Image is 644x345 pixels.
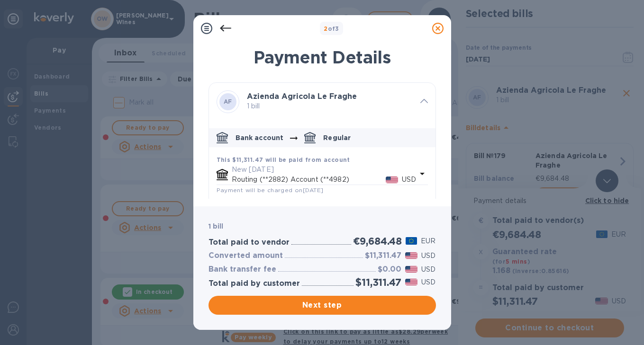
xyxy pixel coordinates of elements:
[209,222,224,230] b: 1 bill
[324,25,327,32] span: 2
[355,276,401,288] h2: $11,311.47
[405,279,418,285] img: USD
[209,47,436,67] h1: Payment Details
[209,279,300,288] h3: Total paid by customer
[216,300,428,311] span: Next step
[247,101,413,111] p: 1 bill
[217,186,324,194] span: Payment will be charged on [DATE]
[209,265,276,274] h3: Bank transfer fee
[421,236,435,246] p: EUR
[386,177,399,183] img: USD
[217,156,350,163] b: This $11,311.47 will be paid from account
[402,175,416,185] p: USD
[405,252,418,259] img: USD
[378,265,401,274] h3: $0.00
[324,25,339,32] b: of 3
[421,251,435,261] p: USD
[209,83,435,121] div: AFAzienda Agricola Le Fraghe 1 bill
[209,251,283,260] h3: Converted amount
[421,277,435,287] p: USD
[353,235,402,247] h2: €9,684.48
[224,98,232,105] b: AF
[323,133,351,142] p: Regular
[365,251,401,260] h3: $11,311.47
[232,175,386,185] p: Routing (**2882) Account (**4982)
[209,296,436,315] button: Next step
[405,266,418,273] img: USD
[209,238,290,247] h3: Total paid to vendor
[236,133,284,142] p: Bank account
[232,165,417,175] p: New [DATE]
[209,124,435,312] div: default-method
[421,265,435,274] p: USD
[247,92,357,101] b: Azienda Agricola Le Fraghe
